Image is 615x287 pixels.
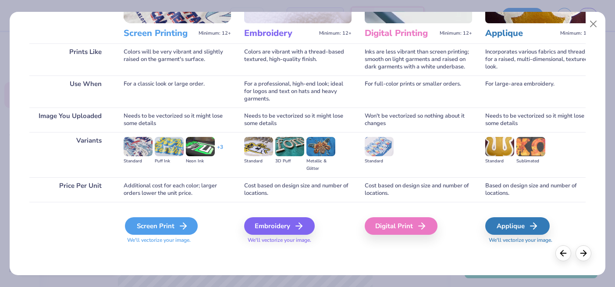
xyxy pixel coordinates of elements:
[29,43,110,75] div: Prints Like
[155,137,184,156] img: Puff Ink
[485,28,557,39] h3: Applique
[29,177,110,202] div: Price Per Unit
[485,43,593,75] div: Incorporates various fabrics and threads for a raised, multi-dimensional, textured look.
[560,30,593,36] span: Minimum: 12+
[29,75,110,108] div: Use When
[306,158,335,172] div: Metallic & Glitter
[485,137,514,156] img: Standard
[29,108,110,132] div: Image You Uploaded
[319,30,352,36] span: Minimum: 12+
[485,108,593,132] div: Needs to be vectorized so it might lose some details
[244,177,352,202] div: Cost based on design size and number of locations.
[124,237,231,244] span: We'll vectorize your image.
[306,137,335,156] img: Metallic & Glitter
[29,132,110,177] div: Variants
[440,30,472,36] span: Minimum: 12+
[275,137,304,156] img: 3D Puff
[516,158,545,165] div: Sublimated
[124,75,231,108] div: For a classic look or large order.
[365,75,472,108] div: For full-color prints or smaller orders.
[244,28,316,39] h3: Embroidery
[485,75,593,108] div: For large-area embroidery.
[244,217,315,235] div: Embroidery
[186,158,215,165] div: Neon Ink
[244,43,352,75] div: Colors are vibrant with a thread-based textured, high-quality finish.
[485,237,593,244] span: We'll vectorize your image.
[124,28,195,39] h3: Screen Printing
[124,177,231,202] div: Additional cost for each color; larger orders lower the unit price.
[585,16,602,32] button: Close
[125,217,198,235] div: Screen Print
[275,158,304,165] div: 3D Puff
[199,30,231,36] span: Minimum: 12+
[365,158,394,165] div: Standard
[485,177,593,202] div: Based on design size and number of locations.
[244,75,352,108] div: For a professional, high-end look; ideal for logos and text on hats and heavy garments.
[485,158,514,165] div: Standard
[485,217,550,235] div: Applique
[365,177,472,202] div: Cost based on design size and number of locations.
[365,217,437,235] div: Digital Print
[244,137,273,156] img: Standard
[365,137,394,156] img: Standard
[217,143,223,158] div: + 3
[124,137,153,156] img: Standard
[244,108,352,132] div: Needs to be vectorized so it might lose some details
[244,158,273,165] div: Standard
[365,108,472,132] div: Won't be vectorized so nothing about it changes
[516,137,545,156] img: Sublimated
[124,43,231,75] div: Colors will be very vibrant and slightly raised on the garment's surface.
[155,158,184,165] div: Puff Ink
[365,43,472,75] div: Inks are less vibrant than screen printing; smooth on light garments and raised on dark garments ...
[124,158,153,165] div: Standard
[365,28,436,39] h3: Digital Printing
[244,237,352,244] span: We'll vectorize your image.
[186,137,215,156] img: Neon Ink
[124,108,231,132] div: Needs to be vectorized so it might lose some details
